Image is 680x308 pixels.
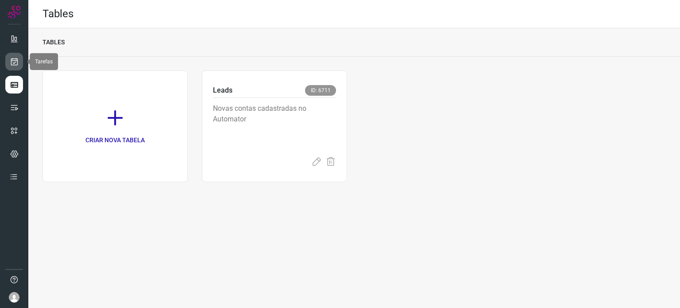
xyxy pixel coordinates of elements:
span: Tarefas [35,58,53,65]
span: ID: 6711 [305,85,336,96]
img: Logo [8,5,21,19]
h2: Tables [42,8,73,20]
p: CRIAR NOVA TABELA [85,136,145,145]
p: Leads [213,85,232,96]
a: CRIAR NOVA TABELA [42,70,188,182]
p: TABLES [42,38,65,47]
img: avatar-user-boy.jpg [9,292,19,303]
p: Novas contas cadastradas no Automator [213,103,336,148]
